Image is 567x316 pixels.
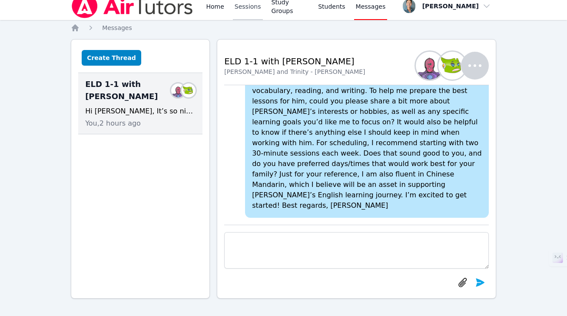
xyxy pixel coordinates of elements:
button: Create Thread [82,50,141,66]
a: Messages [102,23,132,32]
span: Messages [102,24,132,31]
span: You, 2 hours ago [85,118,141,129]
p: Hi [PERSON_NAME], It’s so nice to meet you, and I’m really looking forward to working with [PERSO... [252,54,482,211]
div: ELD 1-1 with [PERSON_NAME]Ethan WuTrinity - Fangfei DongHi [PERSON_NAME], It’s so nice to meet yo... [78,73,202,134]
img: Trinity - Fangfei Dong [438,52,466,80]
h2: ELD 1-1 with [PERSON_NAME] [224,55,365,67]
img: Ethan Wu [416,52,444,80]
span: Messages [356,2,386,11]
button: Ethan WuTrinity - Fangfei Dong [421,52,489,80]
div: Hi [PERSON_NAME], It’s so nice to meet you, and I’m really looking forward to working with [PERSO... [85,106,196,116]
img: Trinity - Fangfei Dong [182,83,196,97]
img: Ethan Wu [171,83,185,97]
nav: Breadcrumb [71,23,496,32]
span: ELD 1-1 with [PERSON_NAME] [85,78,175,103]
div: [PERSON_NAME] and Trinity - [PERSON_NAME] [224,67,365,76]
